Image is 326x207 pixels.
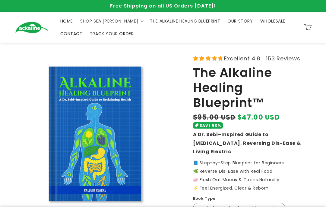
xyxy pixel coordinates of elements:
[60,31,83,36] span: CONTACT
[80,18,138,24] span: SHOP SEA [PERSON_NAME]
[110,2,216,9] span: Free Shipping on all US Orders [DATE]!
[193,65,311,111] h1: The Alkaline Healing Blueprint™
[146,15,224,27] a: THE ALKALINE HEALING BLUEPRINT
[193,196,216,202] label: Book Type
[227,18,253,24] span: OUR STORY
[57,27,86,40] a: CONTACT
[224,53,300,63] span: Excellent 4.8 | 153 Reviews
[15,22,48,33] img: Ackaline
[224,15,256,27] a: OUR STORY
[57,15,77,27] a: HOME
[237,112,280,122] span: $47.00 USD
[260,18,285,24] span: WHOLESALE
[150,18,220,24] span: THE ALKALINE HEALING BLUEPRINT
[90,31,134,36] span: TRACK YOUR ORDER
[257,15,289,27] a: WHOLESALE
[86,27,138,40] a: TRACK YOUR ORDER
[193,161,311,190] p: 📘 Step-by-Step Blueprint for Beginners 🌿 Reverse Dis-Ease with Real Food 🧼 Flush Out Mucus & Toxi...
[77,15,146,27] summary: SHOP SEA [PERSON_NAME]
[193,131,301,155] strong: A Dr. Sebi–Inspired Guide to [MEDICAL_DATA], Reversing Dis-Ease & Living Electric
[60,18,73,24] span: HOME
[193,112,236,122] s: $95.00 USD
[200,122,221,129] span: SAVE 50%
